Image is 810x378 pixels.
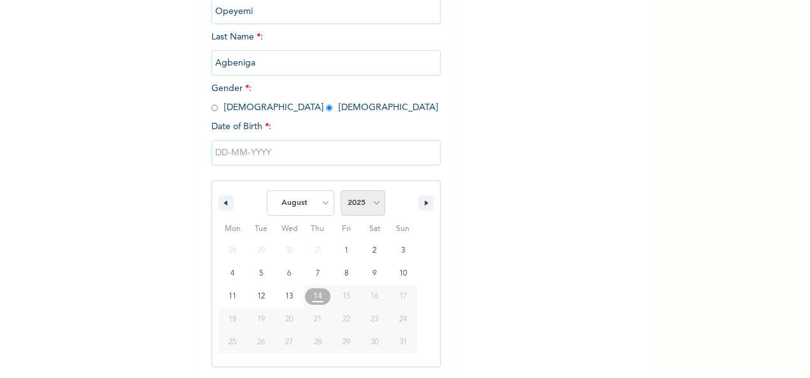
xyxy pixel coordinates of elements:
span: 15 [343,285,350,308]
span: Gender : [DEMOGRAPHIC_DATA] [DEMOGRAPHIC_DATA] [211,84,438,112]
span: Date of Birth : [211,120,271,134]
span: 27 [285,331,293,354]
span: 2 [373,239,376,262]
button: 19 [247,308,276,331]
button: 6 [275,262,304,285]
span: Sun [388,219,417,239]
button: 17 [388,285,417,308]
span: 28 [314,331,322,354]
span: 17 [399,285,407,308]
button: 3 [388,239,417,262]
button: 12 [247,285,276,308]
button: 4 [218,262,247,285]
button: 29 [332,331,360,354]
span: 6 [287,262,291,285]
button: 7 [304,262,332,285]
span: Sat [360,219,389,239]
span: 8 [345,262,348,285]
button: 22 [332,308,360,331]
button: 1 [332,239,360,262]
span: 20 [285,308,293,331]
input: Enter your last name [211,50,441,76]
button: 5 [247,262,276,285]
button: 15 [332,285,360,308]
button: 8 [332,262,360,285]
span: 10 [399,262,407,285]
span: 22 [343,308,350,331]
span: 9 [373,262,376,285]
button: 18 [218,308,247,331]
span: Wed [275,219,304,239]
span: 3 [401,239,405,262]
span: 29 [343,331,350,354]
span: 11 [229,285,236,308]
span: Fri [332,219,360,239]
span: 7 [316,262,320,285]
button: 10 [388,262,417,285]
span: 31 [399,331,407,354]
span: 4 [231,262,234,285]
span: 23 [371,308,378,331]
span: 26 [257,331,265,354]
span: 12 [257,285,265,308]
span: 30 [371,331,378,354]
span: 19 [257,308,265,331]
button: 27 [275,331,304,354]
button: 11 [218,285,247,308]
button: 24 [388,308,417,331]
button: 21 [304,308,332,331]
span: 1 [345,239,348,262]
button: 26 [247,331,276,354]
button: 9 [360,262,389,285]
span: Mon [218,219,247,239]
span: 16 [371,285,378,308]
input: DD-MM-YYYY [211,140,441,165]
span: Last Name : [211,32,441,67]
button: 25 [218,331,247,354]
span: 21 [314,308,322,331]
button: 31 [388,331,417,354]
button: 13 [275,285,304,308]
span: 14 [313,285,322,308]
button: 23 [360,308,389,331]
span: Thu [304,219,332,239]
span: 13 [285,285,293,308]
span: 5 [259,262,263,285]
button: 28 [304,331,332,354]
button: 16 [360,285,389,308]
button: 20 [275,308,304,331]
span: 24 [399,308,407,331]
span: Tue [247,219,276,239]
span: 25 [229,331,236,354]
button: 2 [360,239,389,262]
button: 30 [360,331,389,354]
button: 14 [304,285,332,308]
span: 18 [229,308,236,331]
